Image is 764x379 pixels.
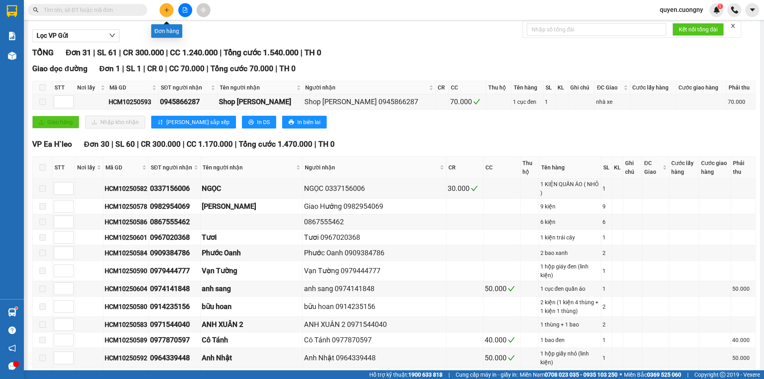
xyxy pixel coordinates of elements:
[105,233,147,243] div: HCM10250601
[149,281,201,297] td: 0974141848
[178,3,192,17] button: file-add
[624,370,681,379] span: Miền Bắc
[210,64,273,73] span: Tổng cước 70.000
[32,64,88,73] span: Giao dọc đường
[105,248,147,258] div: HCM10250584
[105,184,147,194] div: HCM10250582
[187,140,233,149] span: CC 1.170.000
[540,336,600,344] div: 1 bao đen
[282,116,327,128] button: printerIn biên lai
[105,302,147,312] div: HCM10250580
[202,319,301,330] div: ANH XUÂN 2
[150,232,199,243] div: 0967020368
[149,199,201,214] td: 0982954069
[53,81,75,94] th: STT
[105,266,147,276] div: HCM10250590
[544,81,556,94] th: SL
[449,81,486,94] th: CC
[305,83,427,92] span: Người nhận
[235,140,237,149] span: |
[305,163,438,172] span: Người nhận
[103,245,149,261] td: HCM10250584
[105,320,147,330] div: HCM10250583
[545,97,554,106] div: 1
[602,284,610,293] div: 1
[166,118,230,126] span: [PERSON_NAME] sắp xếp
[141,140,181,149] span: CR 300.000
[170,48,218,57] span: CC 1.240.000
[202,301,301,312] div: bữu hoan
[7,5,17,17] img: logo-vxr
[304,283,445,294] div: anh sang 0974141848
[32,29,120,42] button: Lọc VP Gửi
[201,348,303,368] td: Anh Nhật
[159,94,218,110] td: 0945866287
[183,140,185,149] span: |
[93,48,95,57] span: |
[719,4,721,9] span: 1
[143,64,145,73] span: |
[304,48,321,57] span: TH 0
[486,81,512,94] th: Thu hộ
[161,83,209,92] span: SĐT người nhận
[150,352,199,363] div: 0964339448
[219,96,302,107] div: Shop [PERSON_NAME]
[456,370,518,379] span: Cung cấp máy in - giấy in:
[119,48,121,57] span: |
[202,265,301,276] div: Vạn Tường
[103,214,149,230] td: HCM10250586
[115,140,135,149] span: SL 60
[304,232,445,243] div: Tươi 0967020368
[369,370,442,379] span: Hỗ trợ kỹ thuật:
[150,247,199,258] div: 0909384786
[201,230,303,245] td: Tươi
[122,64,124,73] span: |
[201,245,303,261] td: Phước Oanh
[304,352,445,363] div: Anh Nhật 0964339448
[53,157,75,179] th: STT
[202,232,301,243] div: Tươi
[149,297,201,317] td: 0914235156
[150,183,199,194] div: 0337156006
[126,64,141,73] span: SL 1
[540,298,600,315] div: 2 kiện (1 kiện 4 thùng + 1 kiện 1 thùng)
[540,180,600,197] div: 1 KIỆN QUẦN ÁO ( NHỎ )
[485,352,519,363] div: 50.000
[201,281,303,297] td: anh sang
[201,199,303,214] td: Giao Hưởng
[508,285,515,292] span: check
[304,247,445,258] div: Phước Oanh 0909384786
[728,97,754,106] div: 70.000
[160,96,216,107] div: 0945866287
[103,281,149,297] td: HCM10250604
[242,116,276,128] button: printerIn DS
[151,116,236,128] button: sort-ascending[PERSON_NAME] sắp xếp
[150,301,199,312] div: 0914235156
[166,48,168,57] span: |
[8,52,16,60] img: warehouse-icon
[149,230,201,245] td: 0967020368
[123,48,164,57] span: CR 300.000
[8,327,16,334] span: question-circle
[8,344,16,352] span: notification
[732,354,754,362] div: 50.000
[602,266,610,275] div: 1
[304,96,434,107] div: Shop [PERSON_NAME] 0945866287
[201,297,303,317] td: bữu hoan
[279,64,296,73] span: TH 0
[201,261,303,281] td: Vạn Tường
[448,370,450,379] span: |
[520,157,539,179] th: Thu hộ
[248,119,254,126] span: printer
[239,140,312,149] span: Tổng cước 1.470.000
[105,202,147,212] div: HCM10250578
[201,317,303,332] td: ANH XUÂN 2
[314,140,316,149] span: |
[151,163,192,172] span: SĐT người nhận
[137,140,139,149] span: |
[66,48,91,57] span: Đơn 31
[103,317,149,332] td: HCM10250583
[107,94,159,110] td: HCM10250593
[158,119,163,126] span: sort-ascending
[201,7,206,13] span: aim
